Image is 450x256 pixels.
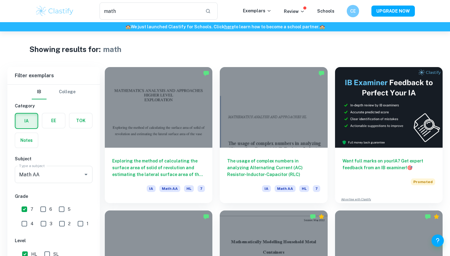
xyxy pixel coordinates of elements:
span: IA [262,185,271,192]
span: HL [184,185,194,192]
span: 7 [313,185,320,192]
img: Marked [203,70,209,76]
span: 6 [49,206,52,213]
button: IB [32,85,47,99]
button: College [59,85,76,99]
h6: Grade [15,193,92,200]
img: Marked [318,70,325,76]
span: 🎯 [407,165,412,170]
h6: We just launched Clastify for Schools. Click to learn how to become a school partner. [1,23,449,30]
span: Promoted [411,178,435,185]
h6: Filter exemplars [7,67,100,84]
img: Clastify logo [35,5,74,17]
h1: Showing results for: [29,44,101,55]
button: CE [347,5,359,17]
button: UPGRADE NOW [371,6,415,17]
div: Premium [433,214,440,220]
p: Review [284,8,305,15]
label: Type a subject [19,163,45,168]
a: Advertise with Clastify [341,197,371,202]
h6: Level [15,237,92,244]
span: 3 [50,220,52,227]
input: Search for any exemplars... [100,2,200,20]
button: EE [42,113,65,128]
img: Thumbnail [335,67,443,148]
span: 🏫 [125,24,131,29]
span: 4 [31,220,34,227]
a: Exploring the method of calculating the surface area of solid of revolution and estimating the la... [105,67,212,203]
img: Marked [310,214,316,220]
span: Math AA [275,185,296,192]
a: Schools [317,9,334,14]
h6: Subject [15,155,92,162]
div: Filter type choice [32,85,76,99]
button: Open [82,170,90,179]
h6: CE [350,8,357,14]
span: 5 [68,206,71,213]
div: Premium [318,214,325,220]
button: Notes [15,133,38,148]
h6: Exploring the method of calculating the surface area of solid of revolution and estimating the la... [112,158,205,178]
a: The usage of complex numbers in analyzing Alternating Current (AC) Resistor-Inductor-Capacitor (R... [220,67,327,203]
h1: math [103,44,121,55]
h6: Category [15,102,92,109]
span: 7 [31,206,33,213]
span: Math AA [159,185,180,192]
h6: The usage of complex numbers in analyzing Alternating Current (AC) Resistor-Inductor-Capacitor (RLC) [227,158,320,178]
span: 🏫 [320,24,325,29]
span: HL [299,185,309,192]
a: here [224,24,234,29]
a: Want full marks on yourIA? Get expert feedback from an IB examiner!PromotedAdvertise with Clastify [335,67,443,203]
button: Help and Feedback [432,234,444,247]
button: TOK [69,113,92,128]
button: IA [15,114,38,128]
img: Marked [425,214,431,220]
span: 1 [87,220,88,227]
span: 7 [198,185,205,192]
img: Marked [203,214,209,220]
span: 2 [68,220,71,227]
span: IA [147,185,156,192]
p: Exemplars [243,7,272,14]
h6: Want full marks on your IA ? Get expert feedback from an IB examiner! [342,158,435,171]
